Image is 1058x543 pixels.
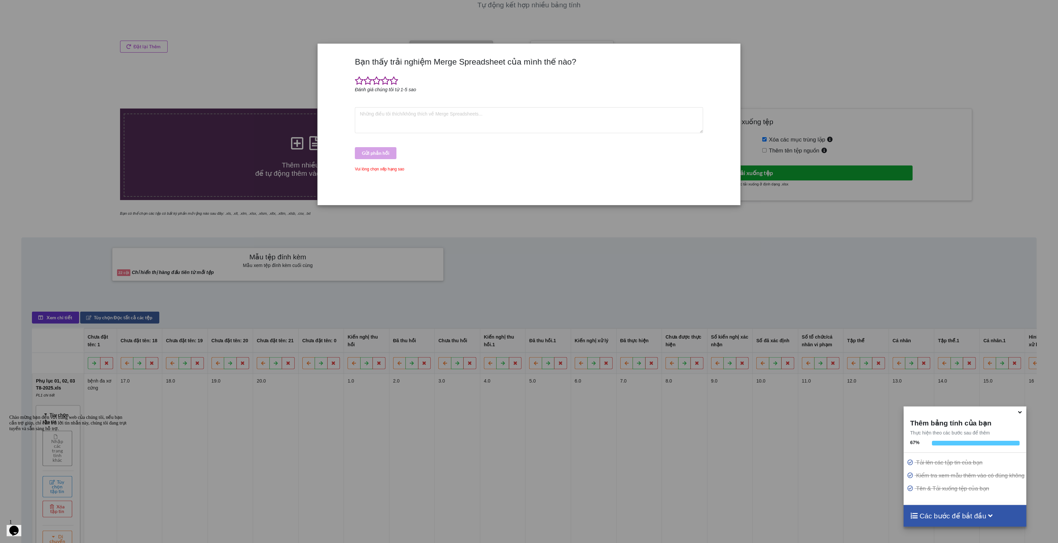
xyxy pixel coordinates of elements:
[920,512,986,520] font: Các bước để bắt đầu
[355,57,576,66] font: Bạn thấy trải nghiệm Merge Spreadsheet của mình thế nào?
[7,412,126,513] iframe: tiện ích trò chuyện
[910,419,991,427] font: Thêm bảng tính của bạn
[355,167,404,171] font: Vui lòng chọn xếp hạng sao
[915,440,919,445] font: %
[7,516,28,536] iframe: tiện ích trò chuyện
[3,3,122,20] div: Chào mừng bạn đến với trang web của chúng tôi, nếu bạn cần trợ giúp, chỉ cần trả lời tin nhắn này...
[910,440,916,445] font: 67
[916,459,983,466] font: Tải lên các tập tin của bạn
[910,430,990,435] font: Thực hiện theo các bước sau để thêm
[355,87,416,92] font: Đánh giá chúng tôi từ 1-5 sao
[916,485,989,492] font: Tên & Tải xuống tệp của bạn
[916,472,1025,479] font: Kiểm tra xem mẫu thêm vào có đúng không
[3,3,121,19] font: Chào mừng bạn đến với trang web của chúng tôi, nếu bạn cần trợ giúp, chỉ cần trả lời tin nhắn này...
